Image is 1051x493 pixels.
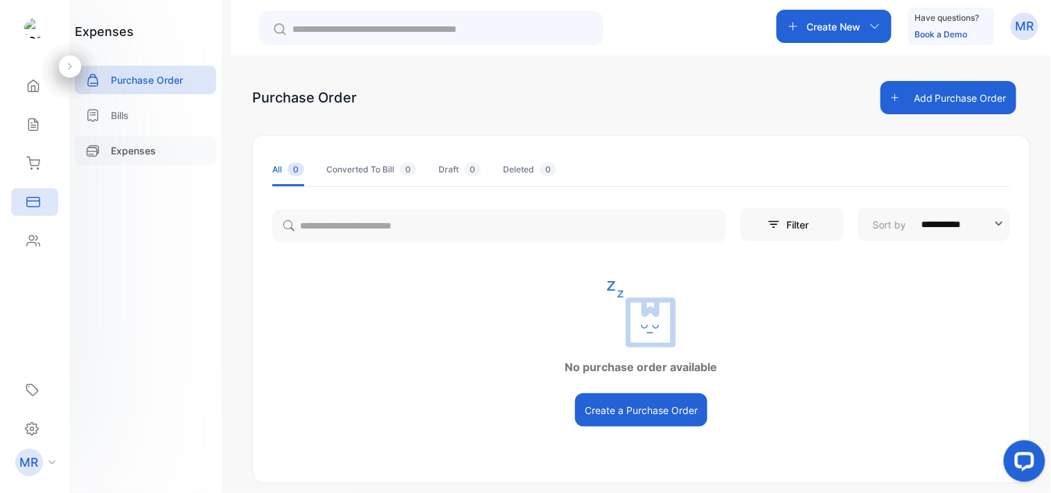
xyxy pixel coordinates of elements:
[575,393,707,427] button: Create a Purchase Order
[75,22,134,41] h1: expenses
[111,143,156,158] p: Expenses
[253,359,1030,375] p: No purchase order available
[607,281,676,348] img: empty state
[540,163,556,176] span: 0
[464,163,481,176] span: 0
[252,87,357,108] div: Purchase Order
[24,18,45,39] img: logo
[873,217,906,232] p: Sort by
[288,163,304,176] span: 0
[111,108,129,123] p: Bills
[1016,17,1034,35] p: MR
[326,163,416,176] div: Converted To Bill
[777,10,892,43] button: Create New
[807,19,861,34] p: Create New
[75,66,216,94] a: Purchase Order
[881,81,1016,114] button: Add Purchase Order
[75,101,216,129] a: Bills
[993,435,1051,493] iframe: LiveChat chat widget
[858,208,1010,241] button: Sort by
[503,163,556,176] div: Deleted
[439,163,481,176] div: Draft
[20,454,39,472] p: MR
[915,29,968,39] a: Book a Demo
[400,163,416,176] span: 0
[1011,10,1039,43] button: MR
[272,163,304,176] div: All
[75,136,216,165] a: Expenses
[111,73,183,87] p: Purchase Order
[915,11,980,25] p: Have questions?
